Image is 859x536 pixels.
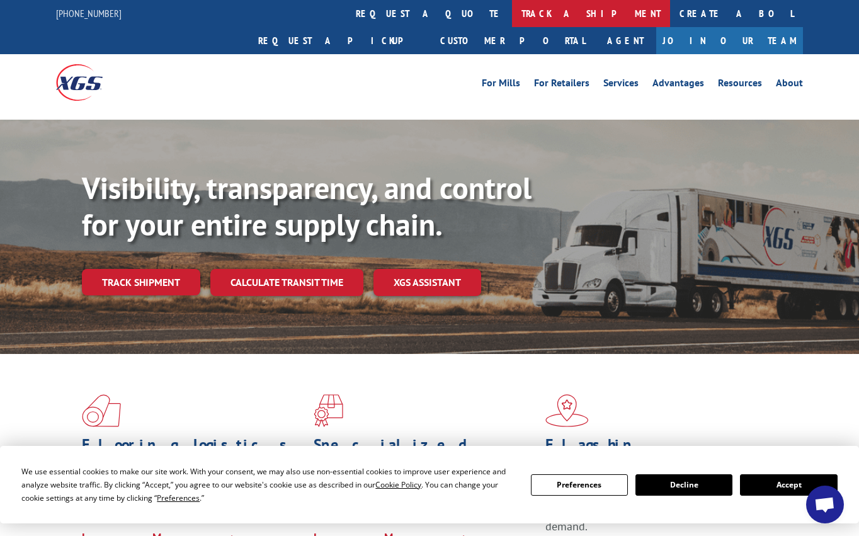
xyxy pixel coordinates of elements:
[806,486,844,523] a: Open chat
[531,474,628,496] button: Preferences
[776,78,803,92] a: About
[314,437,536,474] h1: Specialized Freight Experts
[56,7,122,20] a: [PHONE_NUMBER]
[545,489,742,533] span: Our agile distribution network gives you nationwide inventory management on demand.
[545,437,768,489] h1: Flagship Distribution Model
[314,394,343,427] img: xgs-icon-focused-on-flooring-red
[656,27,803,54] a: Join Our Team
[157,493,200,503] span: Preferences
[594,27,656,54] a: Agent
[82,168,532,244] b: Visibility, transparency, and control for your entire supply chain.
[740,474,837,496] button: Accept
[373,269,481,296] a: XGS ASSISTANT
[652,78,704,92] a: Advantages
[82,394,121,427] img: xgs-icon-total-supply-chain-intelligence-red
[21,465,515,505] div: We use essential cookies to make our site work. With your consent, we may also use non-essential ...
[482,78,520,92] a: For Mills
[82,437,304,474] h1: Flooring Logistics Solutions
[718,78,762,92] a: Resources
[375,479,421,490] span: Cookie Policy
[603,78,639,92] a: Services
[431,27,594,54] a: Customer Portal
[545,394,589,427] img: xgs-icon-flagship-distribution-model-red
[534,78,589,92] a: For Retailers
[249,27,431,54] a: Request a pickup
[82,269,200,295] a: Track shipment
[635,474,732,496] button: Decline
[210,269,363,296] a: Calculate transit time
